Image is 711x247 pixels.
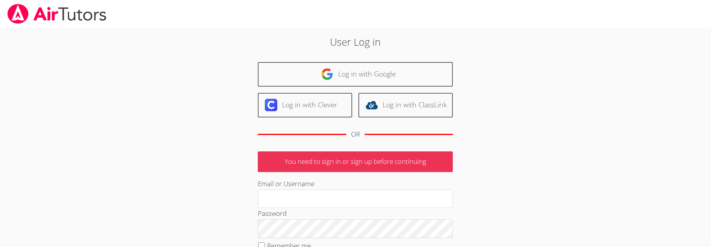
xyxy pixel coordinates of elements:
a: Log in with Google [258,62,453,87]
h2: User Log in [163,34,547,49]
img: airtutors_banner-c4298cdbf04f3fff15de1276eac7730deb9818008684d7c2e4769d2f7ddbe033.png [7,4,107,24]
a: Log in with ClassLink [358,93,453,117]
img: clever-logo-6eab21bc6e7a338710f1a6ff85c0baf02591cd810cc4098c63d3a4b26e2feb20.svg [265,99,277,111]
label: Email or Username [258,179,314,188]
a: Log in with Clever [258,93,352,117]
img: google-logo-50288ca7cdecda66e5e0955fdab243c47b7ad437acaf1139b6f446037453330a.svg [321,68,333,80]
p: You need to sign in or sign up before continuing [258,151,453,172]
label: Password [258,209,287,218]
div: OR [351,129,360,140]
img: classlink-logo-d6bb404cc1216ec64c9a2012d9dc4662098be43eaf13dc465df04b49fa7ab582.svg [365,99,378,111]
